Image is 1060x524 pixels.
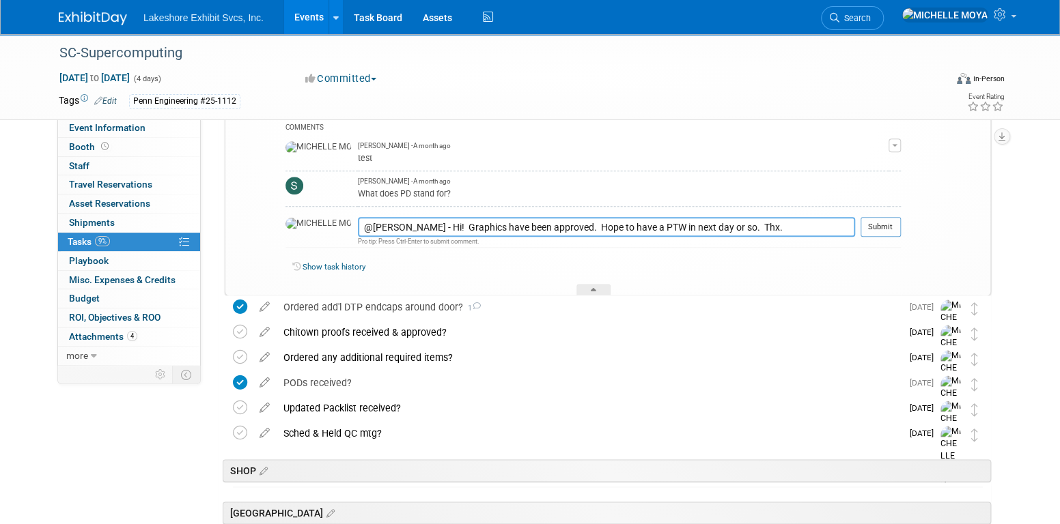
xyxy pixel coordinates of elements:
[358,151,889,164] div: test
[69,274,176,285] span: Misc. Expenses & Credits
[58,327,200,346] a: Attachments4
[129,94,240,108] div: Penn Engineering #25-1112
[358,186,889,199] div: What does PD stand for?
[277,321,902,344] div: Chitown proofs received & approved?
[277,295,902,319] div: Ordered add'l DTP endcaps around door?
[69,217,115,228] span: Shipments
[69,141,111,152] span: Booth
[58,233,200,251] a: Tasks9%
[223,501,991,524] div: [GEOGRAPHIC_DATA]
[95,236,110,246] span: 9%
[59,12,127,25] img: ExhibitDay
[463,304,481,312] span: 1
[149,366,173,383] td: Personalize Event Tab Strip
[971,403,978,416] i: Move task
[864,71,1005,91] div: Event Format
[59,93,117,109] td: Tags
[69,255,109,266] span: Playbook
[971,428,978,441] i: Move task
[910,327,940,337] span: [DATE]
[253,326,277,338] a: edit
[253,402,277,414] a: edit
[68,236,110,247] span: Tasks
[69,198,150,209] span: Asset Reservations
[58,214,200,232] a: Shipments
[910,378,940,388] span: [DATE]
[59,72,130,84] span: [DATE] [DATE]
[285,141,351,154] img: MICHELLE MOYA
[910,302,940,312] span: [DATE]
[277,422,902,445] div: Sched & Held QC mtg?
[94,96,117,106] a: Edit
[285,218,351,230] img: MICHELLE MOYA
[940,375,961,435] img: MICHELLE MOYA
[285,121,901,136] div: COMMENTS
[277,396,902,420] div: Updated Packlist received?
[58,138,200,156] a: Booth
[58,289,200,308] a: Budget
[940,426,961,486] img: MICHELLE MOYA
[173,366,201,383] td: Toggle Event Tabs
[358,177,451,186] span: [PERSON_NAME] - A month ago
[839,13,871,23] span: Search
[910,428,940,438] span: [DATE]
[910,403,940,413] span: [DATE]
[58,157,200,175] a: Staff
[58,119,200,137] a: Event Information
[303,262,365,272] a: Show task history
[143,12,264,23] span: Lakeshore Exhibit Svcs, Inc.
[127,331,137,341] span: 4
[132,74,161,83] span: (4 days)
[253,301,277,313] a: edit
[69,312,161,323] span: ROI, Objectives & ROO
[55,41,924,65] div: SC-Supercomputing
[973,74,1005,84] div: In-Person
[940,350,961,410] img: MICHELLE MOYA
[971,302,978,315] i: Move task
[58,347,200,365] a: more
[69,160,89,171] span: Staff
[88,72,101,83] span: to
[821,6,884,30] a: Search
[277,371,902,394] div: PODs received?
[358,141,451,151] span: [PERSON_NAME] - A month ago
[358,237,855,246] div: Pro tip: Press Ctrl-Enter to submit comment.
[58,252,200,270] a: Playbook
[58,308,200,327] a: ROI, Objectives & ROO
[69,293,100,304] span: Budget
[253,351,277,364] a: edit
[967,93,1004,100] div: Event Rating
[277,346,902,369] div: Ordered any additional required items?
[861,217,901,237] button: Submit
[910,353,940,362] span: [DATE]
[69,122,145,133] span: Event Information
[253,427,277,439] a: edit
[256,463,268,477] a: Edit sections
[58,194,200,213] a: Asset Reservations
[58,271,200,289] a: Misc. Expenses & Credits
[940,401,961,461] img: MICHELLE MOYA
[957,73,971,84] img: Format-Inperson.png
[69,179,152,190] span: Travel Reservations
[285,177,303,194] img: Stephen Hurn
[301,72,382,86] button: Committed
[58,175,200,194] a: Travel Reservations
[902,8,988,23] img: MICHELLE MOYA
[323,506,335,519] a: Edit sections
[66,350,88,361] span: more
[971,353,978,366] i: Move task
[98,141,111,151] span: Booth not reserved yet
[940,325,961,385] img: MICHELLE MOYA
[971,378,978,391] i: Move task
[223,459,991,482] div: SHOP
[69,331,137,342] span: Attachments
[253,377,277,389] a: edit
[940,300,961,360] img: MICHELLE MOYA
[971,327,978,340] i: Move task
